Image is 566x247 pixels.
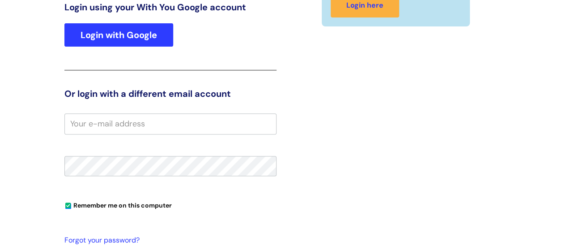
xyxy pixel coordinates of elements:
input: Your e-mail address [64,113,277,134]
div: You can uncheck this option if you're logging in from a shared device [64,198,277,212]
a: Login with Google [64,23,173,47]
input: Remember me on this computer [65,203,71,209]
label: Remember me on this computer [64,199,172,209]
h3: Or login with a different email account [64,88,277,99]
a: Forgot your password? [64,234,272,247]
h3: Login using your With You Google account [64,2,277,13]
